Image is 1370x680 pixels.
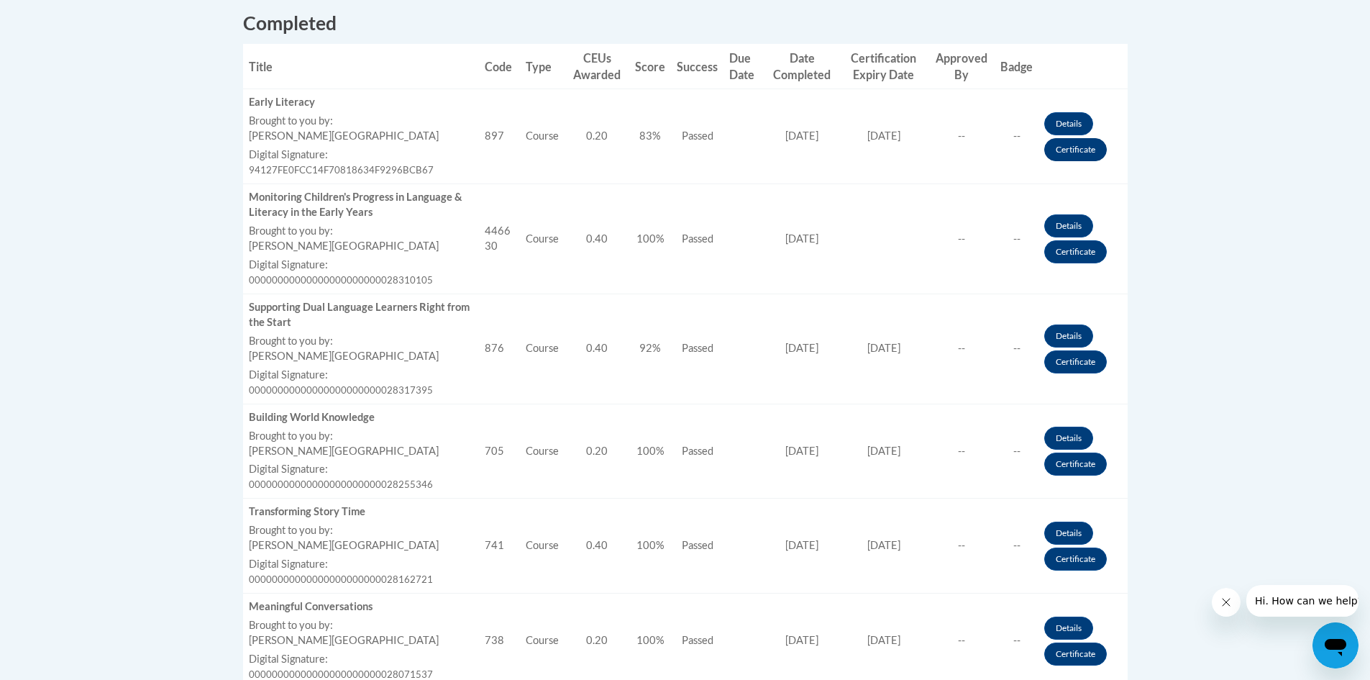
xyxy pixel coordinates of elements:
[249,368,474,383] label: Digital Signature:
[479,44,520,89] th: Code
[1044,325,1093,348] a: Details button
[1246,585,1358,617] iframe: Message from company
[249,574,433,585] span: 00000000000000000000000028162721
[1044,350,1107,373] a: Certificate
[639,342,661,354] span: 92%
[249,599,474,615] div: Meaningful Conversations
[785,342,818,354] span: [DATE]
[249,618,474,633] label: Brought to you by:
[1044,427,1093,450] a: Details button
[570,341,624,356] div: 0.40
[243,44,480,89] th: Title
[520,404,565,499] td: Course
[671,404,723,499] td: Passed
[995,89,1038,184] td: --
[995,294,1038,404] td: --
[1038,184,1127,294] td: Actions
[520,89,565,184] td: Course
[867,342,900,354] span: [DATE]
[249,130,439,142] span: [PERSON_NAME][GEOGRAPHIC_DATA]
[671,294,723,404] td: Passed
[249,95,474,110] div: Early Literacy
[639,130,661,142] span: 83%
[1038,499,1127,594] td: Actions
[1312,622,1358,668] iframe: Button to launch messaging window
[636,445,665,457] span: 100%
[1044,453,1107,476] a: Certificate
[1038,89,1127,184] td: Actions
[249,479,433,490] span: 00000000000000000000000028255346
[1044,643,1107,666] a: Certificate
[785,232,818,245] span: [DATE]
[867,445,900,457] span: [DATE]
[249,240,439,252] span: [PERSON_NAME][GEOGRAPHIC_DATA]
[249,539,439,551] span: [PERSON_NAME][GEOGRAPHIC_DATA]
[243,10,1128,37] h2: Completed
[1044,138,1107,161] a: Certificate
[928,184,995,294] td: --
[520,184,565,294] td: Course
[867,539,900,551] span: [DATE]
[249,300,474,330] div: Supporting Dual Language Learners Right from the Start
[479,404,520,499] td: 705
[671,44,723,89] th: Success
[671,499,723,594] td: Passed
[479,294,520,404] td: 876
[785,634,818,646] span: [DATE]
[249,164,434,176] span: 94127FE0FCC14F70818634F9296BCB67
[723,44,764,89] th: Due Date
[249,634,439,646] span: [PERSON_NAME][GEOGRAPHIC_DATA]
[1038,44,1127,89] th: Actions
[565,44,629,89] th: CEUs Awarded
[249,410,474,425] div: Building World Knowledge
[1044,112,1093,135] a: Details button
[520,294,565,404] td: Course
[671,89,723,184] td: Passed
[1044,617,1093,640] a: Details button
[570,444,624,459] div: 0.20
[928,404,995,499] td: --
[785,445,818,457] span: [DATE]
[479,499,520,594] td: 741
[636,634,665,646] span: 100%
[570,633,624,648] div: 0.20
[1044,214,1093,237] a: Details button
[785,130,818,142] span: [DATE]
[928,44,995,89] th: Approved By
[765,44,839,89] th: Date Completed
[479,89,520,184] td: 897
[249,429,474,444] label: Brought to you by:
[249,190,474,220] div: Monitoring Children's Progress in Language & Literacy in the Early Years
[249,148,474,163] label: Digital Signature:
[1038,404,1127,499] td: Actions
[249,274,433,286] span: 00000000000000000000000028310105
[867,130,900,142] span: [DATE]
[928,499,995,594] td: --
[479,184,520,294] td: 446630
[249,462,474,477] label: Digital Signature:
[249,258,474,273] label: Digital Signature:
[785,539,818,551] span: [DATE]
[249,350,439,362] span: [PERSON_NAME][GEOGRAPHIC_DATA]
[570,538,624,553] div: 0.40
[995,184,1038,294] td: --
[1038,294,1127,404] td: Actions
[520,44,565,89] th: Type
[995,404,1038,499] td: --
[636,539,665,551] span: 100%
[671,184,723,294] td: Passed
[249,445,439,457] span: [PERSON_NAME][GEOGRAPHIC_DATA]
[249,114,474,129] label: Brought to you by:
[249,334,474,349] label: Brought to you by:
[520,499,565,594] td: Course
[9,10,117,22] span: Hi. How can we help?
[249,668,433,680] span: 00000000000000000000000028071537
[629,44,671,89] th: Score
[928,294,995,404] td: --
[570,232,624,247] div: 0.40
[636,232,665,245] span: 100%
[570,129,624,144] div: 0.20
[1044,548,1107,571] a: Certificate
[249,652,474,667] label: Digital Signature:
[249,224,474,239] label: Brought to you by:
